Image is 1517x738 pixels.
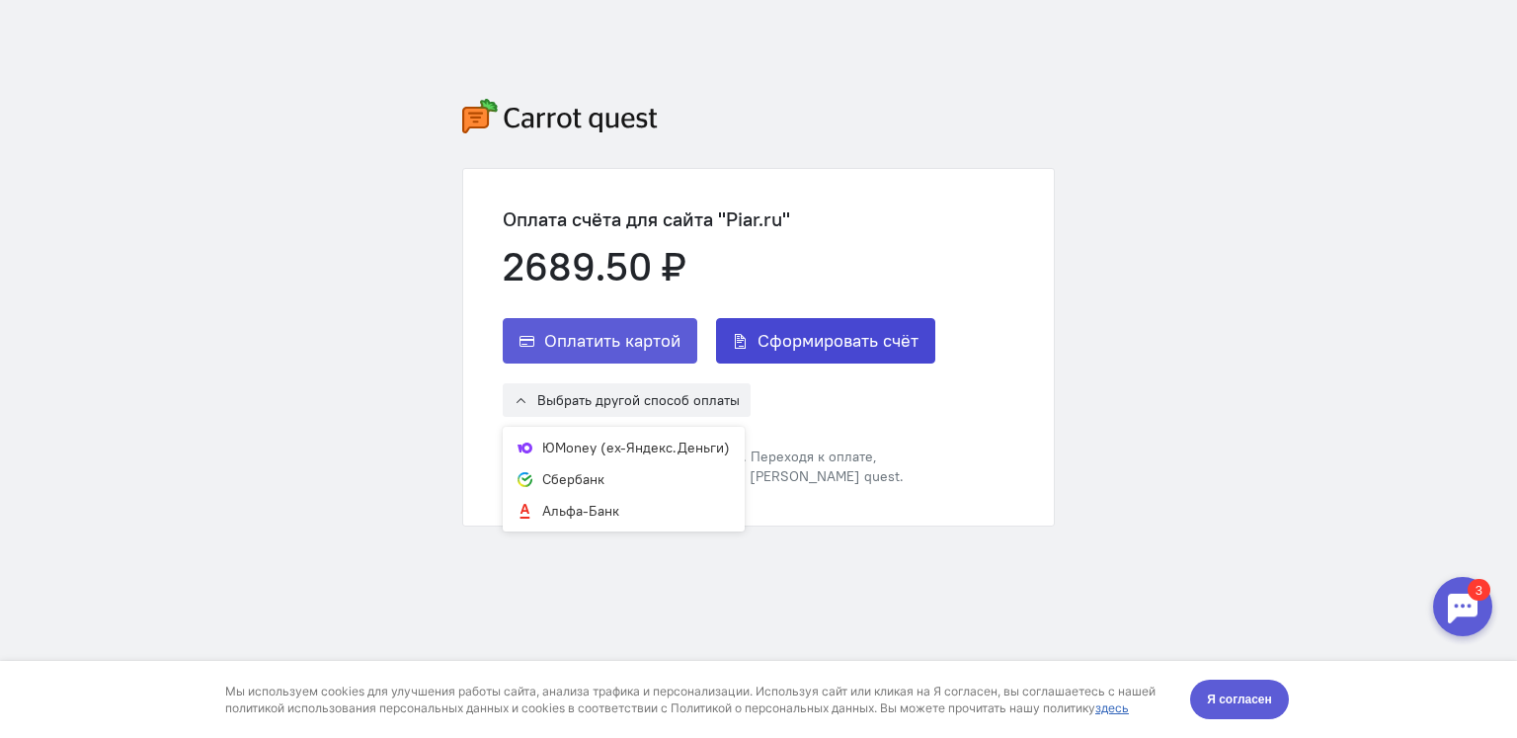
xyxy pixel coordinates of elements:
span: Сформировать счёт [758,329,918,353]
button: Сбербанк [503,463,745,495]
span: Альфа-Банк [542,501,619,521]
div: Оплата счёта для сайта "Piar․ru" [503,208,935,230]
span: Оплатить картой [544,329,680,353]
span: Сбербанк [542,469,604,489]
div: Мы используем cookies для улучшения работы сайта, анализа трафика и персонализации. Используя сай... [225,22,1167,55]
img: yoomoney.svg [518,441,532,455]
span: ЮMoney (ex-Яндекс.Деньги) [542,438,730,457]
button: Выбрать другой способ оплаты [503,383,751,417]
a: здесь [1095,40,1129,54]
img: alfa-bank.svg [518,504,532,519]
span: Я согласен [1207,29,1272,48]
button: Я согласен [1190,19,1289,58]
div: 3 [44,12,67,34]
button: Альфа-Банк [503,495,745,527]
img: sber.svg [518,472,532,487]
img: carrot-quest-logo.svg [462,99,658,133]
button: Оплатить картой [503,318,697,364]
span: Выбрать другой способ оплаты [537,391,740,409]
button: Сформировать счёт [716,318,935,364]
div: 2689.50 ₽ [503,245,935,288]
button: ЮMoney (ex-Яндекс.Деньги) [503,432,745,463]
